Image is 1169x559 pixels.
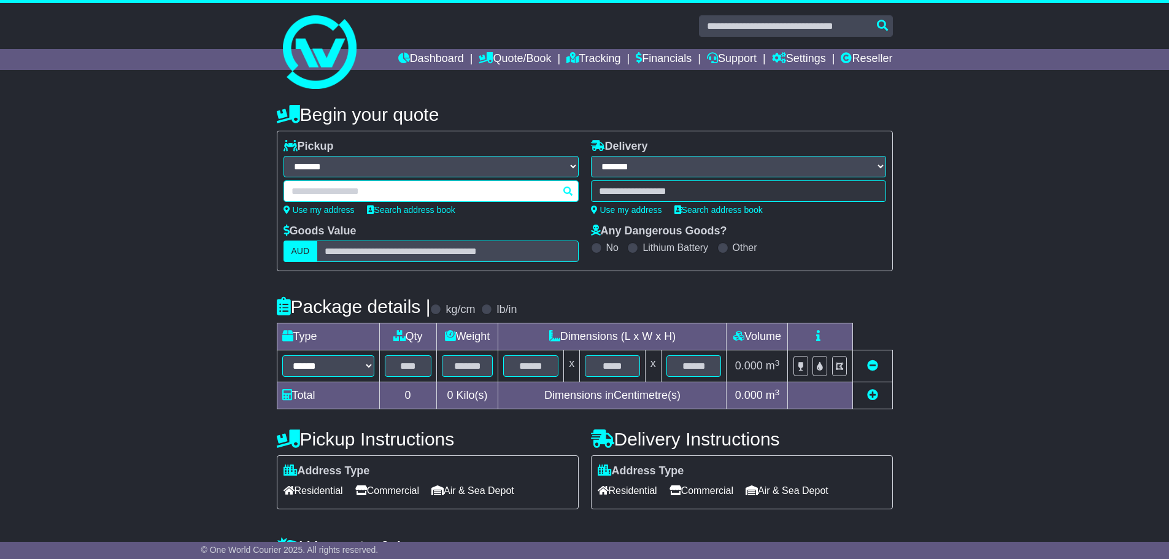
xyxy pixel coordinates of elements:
span: Residential [598,481,657,500]
a: Use my address [284,205,355,215]
a: Dashboard [398,49,464,70]
a: Support [707,49,757,70]
td: Qty [379,323,436,350]
label: Pickup [284,140,334,153]
label: lb/in [496,303,517,317]
a: Tracking [566,49,620,70]
h4: Package details | [277,296,431,317]
span: m [766,389,780,401]
td: 0 [379,382,436,409]
td: Total [277,382,379,409]
td: x [645,350,661,382]
td: Type [277,323,379,350]
h4: Delivery Instructions [591,429,893,449]
span: m [766,360,780,372]
span: 0.000 [735,389,763,401]
label: Delivery [591,140,648,153]
label: Other [733,242,757,253]
span: Commercial [669,481,733,500]
span: 0.000 [735,360,763,372]
a: Reseller [841,49,892,70]
td: Weight [436,323,498,350]
label: No [606,242,619,253]
a: Search address book [367,205,455,215]
a: Add new item [867,389,878,401]
td: Volume [727,323,788,350]
label: AUD [284,241,318,262]
h4: Begin your quote [277,104,893,125]
h4: Pickup Instructions [277,429,579,449]
sup: 3 [775,358,780,368]
a: Quote/Book [479,49,551,70]
span: © One World Courier 2025. All rights reserved. [201,545,379,555]
td: Dimensions in Centimetre(s) [498,382,727,409]
label: Goods Value [284,225,357,238]
h4: Warranty & Insurance [277,537,893,557]
label: Any Dangerous Goods? [591,225,727,238]
label: kg/cm [446,303,475,317]
span: Commercial [355,481,419,500]
a: Settings [772,49,826,70]
label: Address Type [598,465,684,478]
td: Kilo(s) [436,382,498,409]
a: Remove this item [867,360,878,372]
a: Financials [636,49,692,70]
td: x [564,350,580,382]
span: Air & Sea Depot [431,481,514,500]
label: Lithium Battery [642,242,708,253]
span: 0 [447,389,453,401]
span: Residential [284,481,343,500]
span: Air & Sea Depot [746,481,828,500]
a: Search address book [674,205,763,215]
td: Dimensions (L x W x H) [498,323,727,350]
typeahead: Please provide city [284,180,579,202]
label: Address Type [284,465,370,478]
a: Use my address [591,205,662,215]
sup: 3 [775,388,780,397]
